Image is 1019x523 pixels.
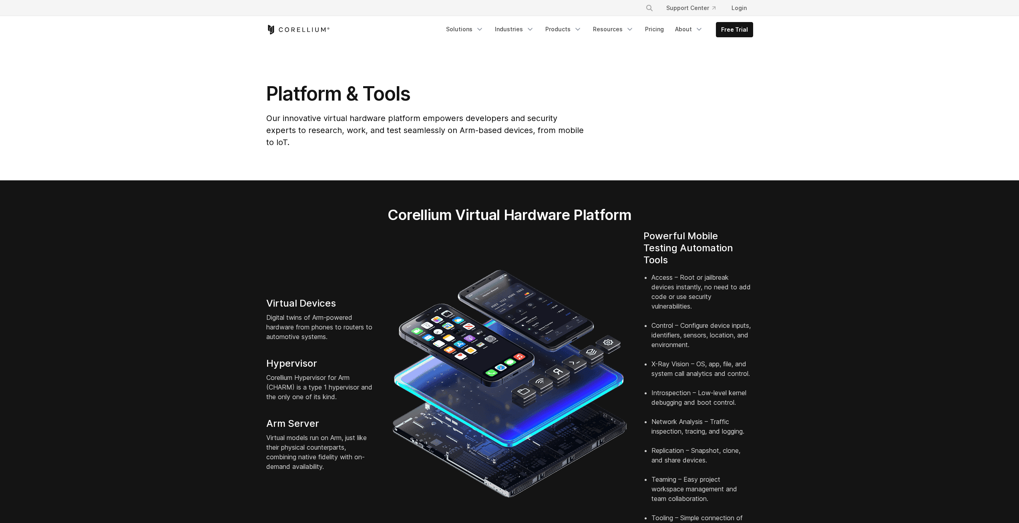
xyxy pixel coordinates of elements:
[266,82,585,106] h1: Platform & Tools
[266,418,376,430] h4: Arm Server
[651,475,753,513] li: Teaming – Easy project workspace management and team collaboration.
[651,388,753,417] li: Introspection – Low-level kernel debugging and boot control.
[651,273,753,321] li: Access – Root or jailbreak devices instantly, no need to add code or use security vulnerabilities.
[490,22,539,36] a: Industries
[350,206,669,224] h2: Corellium Virtual Hardware Platform
[642,1,657,15] button: Search
[651,446,753,475] li: Replication – Snapshot, clone, and share devices.
[441,22,488,36] a: Solutions
[651,417,753,446] li: Network Analysis – Traffic inspection, tracing, and logging.
[640,22,669,36] a: Pricing
[643,230,753,266] h4: Powerful Mobile Testing Automation Tools
[392,266,627,501] img: iPhone and Android virtual machine and testing tools
[716,22,753,37] a: Free Trial
[651,359,753,388] li: X-Ray Vision – OS, app, file, and system call analytics and control.
[266,25,330,34] a: Corellium Home
[266,297,376,309] h4: Virtual Devices
[266,433,376,471] p: Virtual models run on Arm, just like their physical counterparts, combining native fidelity with ...
[266,373,376,402] p: Corellium Hypervisor for Arm (CHARM) is a type 1 hypervisor and the only one of its kind.
[670,22,708,36] a: About
[660,1,722,15] a: Support Center
[441,22,753,37] div: Navigation Menu
[651,321,753,359] li: Control – Configure device inputs, identifiers, sensors, location, and environment.
[266,313,376,341] p: Digital twins of Arm-powered hardware from phones to routers to automotive systems.
[266,357,376,370] h4: Hypervisor
[588,22,639,36] a: Resources
[636,1,753,15] div: Navigation Menu
[541,22,587,36] a: Products
[725,1,753,15] a: Login
[266,113,584,147] span: Our innovative virtual hardware platform empowers developers and security experts to research, wo...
